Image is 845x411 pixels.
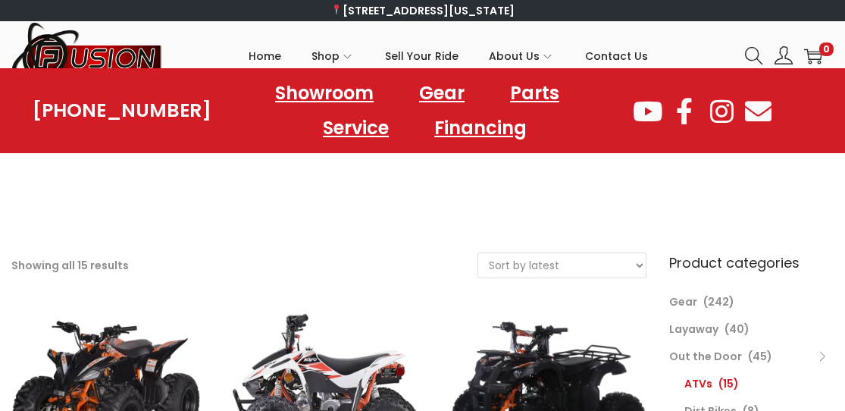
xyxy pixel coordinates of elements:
span: (15) [718,376,739,391]
a: About Us [489,22,555,90]
p: Showing all 15 results [11,255,129,276]
span: About Us [489,37,540,75]
a: [STREET_ADDRESS][US_STATE] [330,3,515,18]
nav: Primary navigation [163,22,734,90]
span: Contact Us [585,37,648,75]
nav: Menu [211,76,631,146]
a: Gear [404,76,480,111]
a: Home [249,22,281,90]
img: Woostify retina logo [11,21,163,92]
a: Service [308,111,404,146]
span: Sell Your Ride [385,37,458,75]
a: Parts [495,76,574,111]
a: Gear [669,294,697,309]
a: Sell Your Ride [385,22,458,90]
h6: Product categories [669,253,834,273]
span: (40) [725,322,750,337]
a: ATVs [684,376,712,391]
span: Shop [311,37,340,75]
img: 📍 [331,5,342,15]
a: [PHONE_NUMBER] [33,100,211,121]
a: 0 [804,47,822,65]
a: Shop [311,22,355,90]
span: (242) [703,294,734,309]
a: Showroom [260,76,389,111]
span: (45) [748,349,772,364]
select: Shop order [478,253,646,278]
a: Financing [419,111,542,146]
span: Home [249,37,281,75]
a: Out the Door [669,349,742,364]
a: Layaway [669,322,718,337]
a: Contact Us [585,22,648,90]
